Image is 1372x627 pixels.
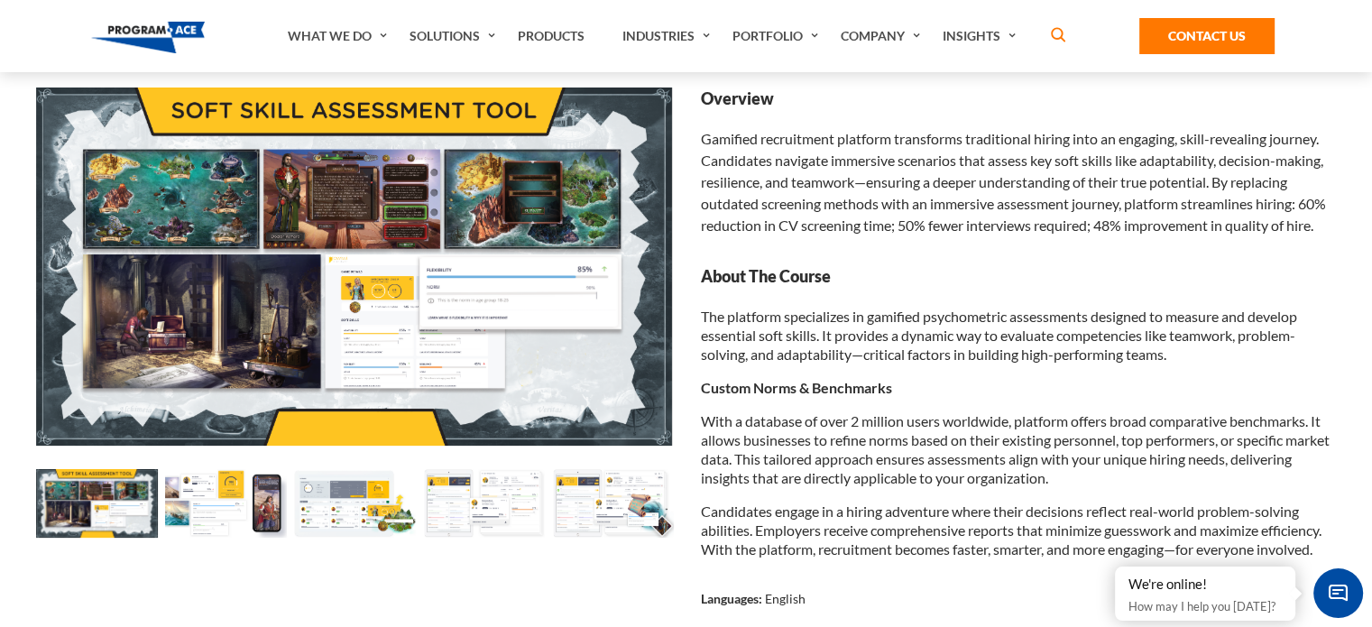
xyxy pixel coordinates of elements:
img: Program-Ace [91,22,206,53]
p: English [765,589,806,608]
p: With a database of over 2 million users worldwide, platform offers broad comparative benchmarks. ... [701,411,1337,487]
img: Gamified recruitment platform - Preview 0 [36,469,158,538]
img: Gamified recruitment platform - Preview 1 [165,469,287,538]
div: We're online! [1128,576,1282,594]
a: Contact Us [1139,18,1275,54]
img: Gamified recruitment platform - Preview 0 [36,88,672,446]
p: The platform specializes in gamified psychometric assessments designed to measure and develop ess... [701,307,1337,364]
p: Candidates engage in a hiring adventure where their decisions reflect real-world problem-solving ... [701,502,1337,558]
strong: Overview [701,88,1337,110]
strong: Languages: [701,591,762,606]
p: How may I help you [DATE]? [1128,595,1282,617]
img: Gamified recruitment platform - Preview 4 [552,469,674,538]
strong: About The Course [701,265,1337,288]
img: Gamified recruitment platform - Preview 2 [294,469,416,538]
img: Gamified recruitment platform - Preview 3 [423,469,545,538]
p: Custom Norms & Benchmarks [701,378,1337,397]
span: Chat Widget [1313,568,1363,618]
div: Gamified recruitment platform transforms traditional hiring into an engaging, skill-revealing jou... [701,88,1337,236]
